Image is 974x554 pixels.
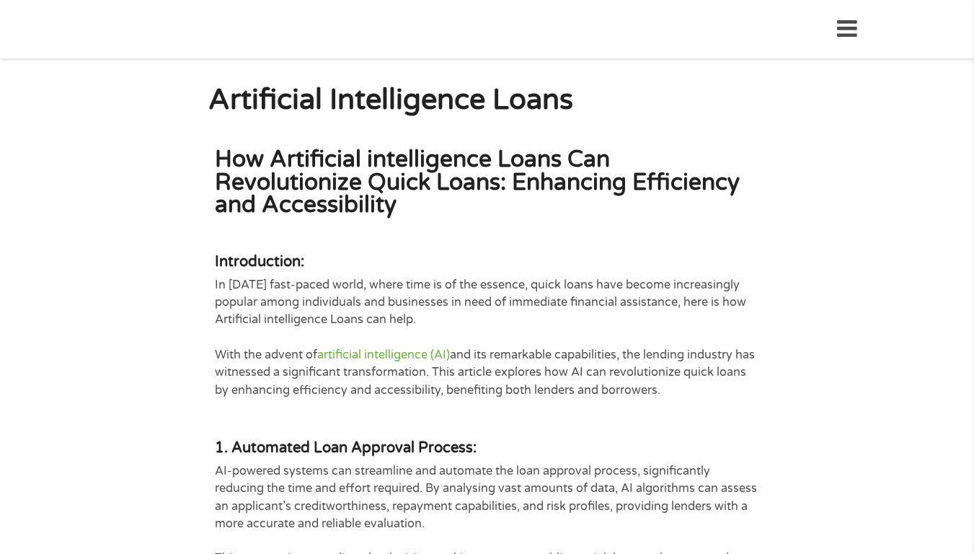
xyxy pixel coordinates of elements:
[317,348,450,362] a: artificial intelligence (AI)
[208,82,766,118] h1: Artificial Intelligence Loans
[215,149,760,217] h2: How Artificial intelligence Loans Can Revolutionize Quick Loans: Enhancing Efficiency and Accessi...
[215,346,760,399] p: With the advent of and its remarkable capabilities, the lending industry has witnessed a signific...
[215,439,760,457] h4: 1. Automated Loan Approval Process:
[215,252,760,271] h4: Introduction:
[215,462,760,532] p: AI-powered systems can streamline and automate the loan approval process, significantly reducing ...
[215,276,760,329] p: In [DATE] fast-paced world, where time is of the essence, quick loans have become increasingly po...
